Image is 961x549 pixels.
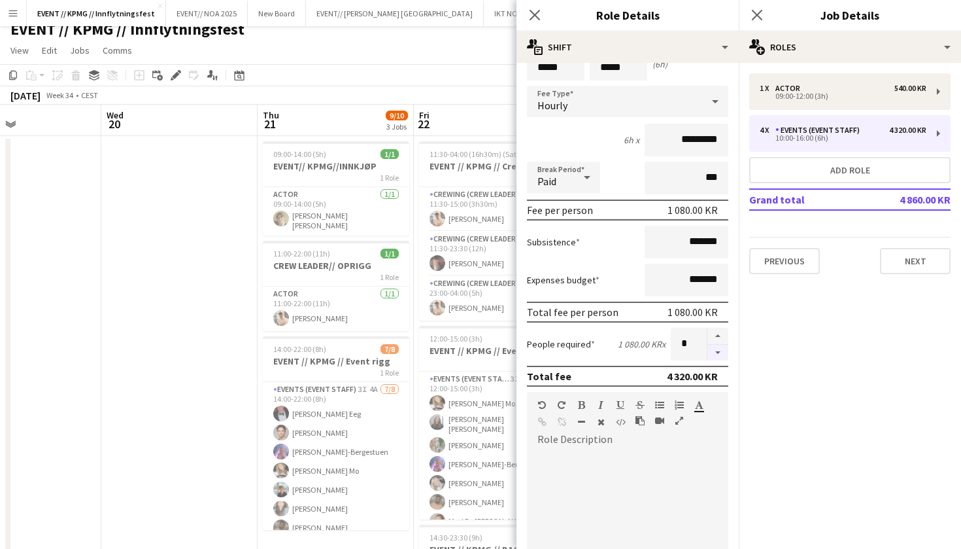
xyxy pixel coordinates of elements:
[430,334,482,344] span: 12:00-15:00 (3h)
[430,533,482,542] span: 14:30-23:30 (9h)
[739,31,961,63] div: Roles
[624,134,639,146] div: 6h x
[760,84,775,93] div: 1 x
[675,400,684,410] button: Ordered List
[537,99,567,112] span: Hourly
[65,42,95,59] a: Jobs
[380,173,399,183] span: 1 Role
[655,416,664,426] button: Insert video
[419,232,565,276] app-card-role: Crewing (Crew Leader)1/111:30-23:30 (12h)[PERSON_NAME]
[760,135,926,141] div: 10:00-16:00 (6h)
[430,149,519,159] span: 11:30-04:00 (16h30m) (Sat)
[417,116,430,132] span: 22
[105,116,124,132] span: 20
[419,187,565,232] app-card-role: Crewing (Crew Leader)1/111:30-15:00 (3h30m)[PERSON_NAME]
[27,1,166,26] button: EVENT // KPMG // Innflytningsfest
[380,249,399,258] span: 1/1
[577,417,586,427] button: Horizontal Line
[380,149,399,159] span: 1/1
[273,249,330,258] span: 11:00-22:00 (11h)
[868,189,951,210] td: 4 860.00 KR
[10,44,29,56] span: View
[263,187,409,236] app-card-role: Actor1/109:00-14:00 (5h)[PERSON_NAME] [PERSON_NAME]
[386,111,408,120] span: 9/10
[894,84,926,93] div: 540.00 KR
[484,1,593,26] button: IKT NORGE // Arendalsuka
[380,272,399,282] span: 1 Role
[419,141,565,321] app-job-card: 11:30-04:00 (16h30m) (Sat)3/3EVENT // KPMG // Crew leader3 RolesCrewing (Crew Leader)1/111:30-15:...
[749,189,868,210] td: Grand total
[386,122,407,132] div: 3 Jobs
[263,336,409,530] app-job-card: 14:00-22:00 (8h)7/8EVENT // KPMG // Event rigg1 RoleEvents (Event Staff)3I4A7/814:00-22:00 (8h)[P...
[760,93,926,99] div: 09:00-12:00 (3h)
[107,109,124,121] span: Wed
[527,338,595,350] label: People required
[263,109,279,121] span: Thu
[675,416,684,426] button: Fullscreen
[10,20,244,39] h1: EVENT // KPMG // Innflytningsfest
[263,141,409,236] app-job-card: 09:00-14:00 (5h)1/1EVENT// KPMG//INNKJØP1 RoleActor1/109:00-14:00 (5h)[PERSON_NAME] [PERSON_NAME]
[419,160,565,172] h3: EVENT // KPMG // Crew leader
[263,287,409,331] app-card-role: Actor1/111:00-22:00 (11h)[PERSON_NAME]
[667,204,718,217] div: 1 080.00 KR
[775,84,805,93] div: Actor
[527,306,618,319] div: Total fee per person
[527,370,571,383] div: Total fee
[516,7,739,24] h3: Role Details
[557,400,566,410] button: Redo
[273,149,326,159] span: 09:00-14:00 (5h)
[5,42,34,59] a: View
[537,175,556,188] span: Paid
[380,368,399,378] span: 1 Role
[37,42,62,59] a: Edit
[70,44,90,56] span: Jobs
[616,400,625,410] button: Underline
[263,355,409,367] h3: EVENT // KPMG // Event rigg
[652,58,667,70] div: (6h)
[775,126,865,135] div: Events (Event Staff)
[596,400,605,410] button: Italic
[760,126,775,135] div: 4 x
[707,345,728,361] button: Decrease
[749,248,820,274] button: Previous
[667,306,718,319] div: 1 080.00 KR
[739,7,961,24] h3: Job Details
[707,328,728,345] button: Increase
[667,370,718,383] div: 4 320.00 KR
[419,345,565,357] h3: EVENT // KPMG // Event rigg
[635,416,645,426] button: Paste as plain text
[10,89,41,102] div: [DATE]
[263,160,409,172] h3: EVENT// KPMG//INNKJØP
[263,241,409,331] app-job-card: 11:00-22:00 (11h)1/1CREW LEADER// OPRIGG1 RoleActor1/111:00-22:00 (11h)[PERSON_NAME]
[97,42,137,59] a: Comms
[306,1,484,26] button: EVENT// [PERSON_NAME] [GEOGRAPHIC_DATA]
[273,344,326,354] span: 14:00-22:00 (8h)
[655,400,664,410] button: Unordered List
[263,260,409,272] h3: CREW LEADER// OPRIGG
[42,44,57,56] span: Edit
[616,417,625,427] button: HTML Code
[516,31,739,63] div: Shift
[694,400,703,410] button: Text Color
[527,274,599,286] label: Expenses budget
[537,400,547,410] button: Undo
[261,116,279,132] span: 21
[81,90,98,100] div: CEST
[749,157,951,183] button: Add role
[380,344,399,354] span: 7/8
[635,400,645,410] button: Strikethrough
[618,338,666,350] div: 1 080.00 KR x
[527,204,593,217] div: Fee per person
[527,236,580,248] label: Subsistence
[248,1,306,26] button: New Board
[596,417,605,427] button: Clear Formatting
[103,44,132,56] span: Comms
[880,248,951,274] button: Next
[43,90,76,100] span: Week 34
[889,126,926,135] div: 4 320.00 KR
[166,1,248,26] button: EVENT// NOA 2025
